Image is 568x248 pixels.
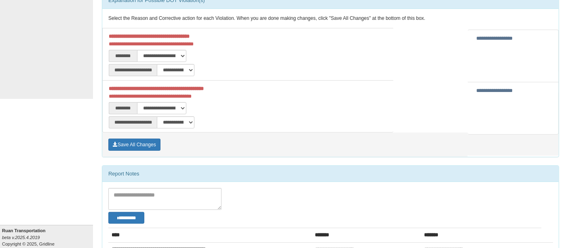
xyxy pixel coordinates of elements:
[102,9,559,28] div: Select the Reason and Corrective action for each Violation. When you are done making changes, cli...
[2,227,93,247] div: Copyright © 2025, Gridline
[108,139,160,151] button: Save
[108,212,144,224] button: Change Filter Options
[102,166,559,182] div: Report Notes
[2,235,40,240] i: beta v.2025.4.2019
[2,228,46,233] b: Ruan Transportation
